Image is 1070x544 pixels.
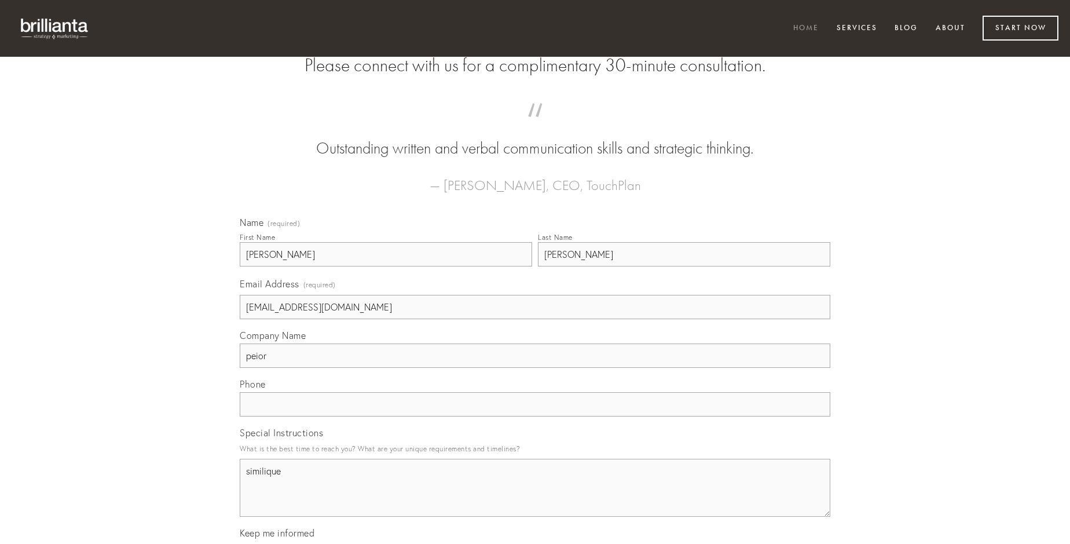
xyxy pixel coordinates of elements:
[12,12,98,45] img: brillianta - research, strategy, marketing
[240,278,299,290] span: Email Address
[240,54,830,76] h2: Please connect with us for a complimentary 30-minute consultation.
[258,115,812,137] span: “
[538,233,573,242] div: Last Name
[983,16,1058,41] a: Start Now
[258,160,812,197] figcaption: — [PERSON_NAME], CEO, TouchPlan
[829,19,885,38] a: Services
[240,527,314,539] span: Keep me informed
[240,459,830,517] textarea: similique
[240,427,323,439] span: Special Instructions
[786,19,826,38] a: Home
[240,378,266,390] span: Phone
[258,115,812,160] blockquote: Outstanding written and verbal communication skills and strategic thinking.
[240,330,306,341] span: Company Name
[240,441,830,457] p: What is the best time to reach you? What are your unique requirements and timelines?
[267,220,300,227] span: (required)
[240,217,263,228] span: Name
[928,19,973,38] a: About
[240,233,275,242] div: First Name
[887,19,925,38] a: Blog
[303,277,336,293] span: (required)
